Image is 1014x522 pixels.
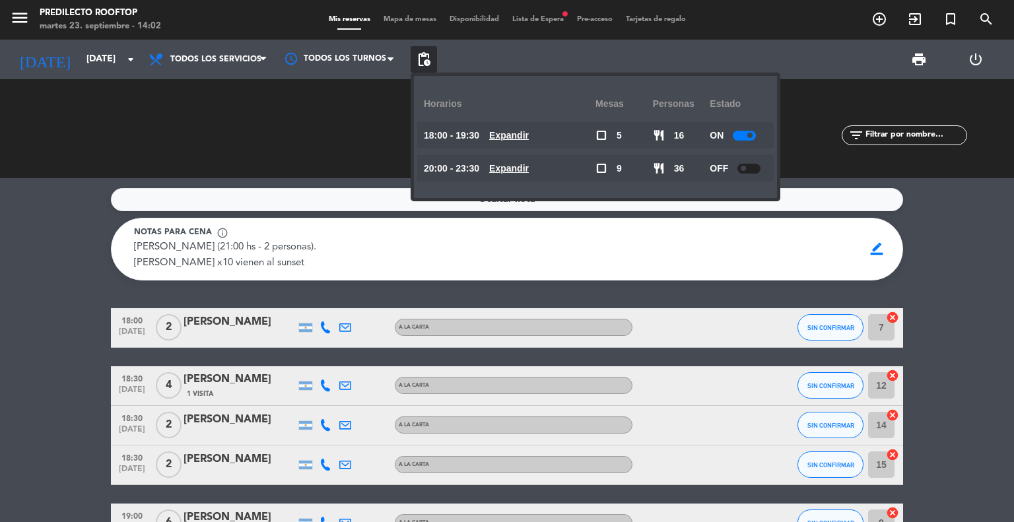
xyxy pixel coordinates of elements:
span: [DATE] [116,385,149,401]
i: search [978,11,994,27]
span: Todos los servicios [170,55,261,64]
span: check_box_outline_blank [595,162,607,174]
span: 20:00 - 23:30 [424,161,479,176]
div: personas [653,86,710,122]
i: cancel [886,448,899,461]
span: 4 [156,372,182,399]
span: pending_actions [416,51,432,67]
div: martes 23. septiembre - 14:02 [40,20,161,33]
span: A LA CARTA [399,383,429,388]
div: [PERSON_NAME] [184,411,296,428]
input: Filtrar por nombre... [864,128,966,143]
span: [DATE] [116,465,149,480]
span: 18:30 [116,450,149,465]
span: Tarjetas de regalo [619,16,693,23]
i: [DATE] [10,45,80,74]
i: cancel [886,408,899,422]
i: menu [10,8,30,28]
i: cancel [886,369,899,382]
u: Expandir [489,130,529,141]
span: A LA CARTA [399,325,429,330]
button: SIN CONFIRMAR [797,372,863,399]
span: Notas para cena [134,226,212,240]
div: Mesas [595,86,653,122]
span: Disponibilidad [443,16,506,23]
i: turned_in_not [943,11,959,27]
span: ON [710,128,724,143]
i: cancel [886,506,899,519]
button: SIN CONFIRMAR [797,412,863,438]
i: cancel [886,311,899,324]
div: Horarios [424,86,595,122]
span: 5 [617,128,622,143]
span: SIN CONFIRMAR [807,422,854,429]
span: Pre-acceso [570,16,619,23]
i: filter_list [848,127,864,143]
span: border_color [864,236,890,261]
i: add_circle_outline [871,11,887,27]
button: SIN CONFIRMAR [797,451,863,478]
i: exit_to_app [907,11,923,27]
span: A LA CARTA [399,422,429,428]
div: [PERSON_NAME] [184,451,296,468]
span: [DATE] [116,425,149,440]
div: Estado [710,86,767,122]
button: menu [10,8,30,32]
span: 18:00 [116,313,149,328]
span: Mis reservas [322,16,377,23]
span: SIN CONFIRMAR [807,382,854,389]
span: restaurant [653,162,665,174]
span: 2 [156,314,182,341]
span: 18:30 [116,410,149,426]
span: SIN CONFIRMAR [807,461,854,469]
span: 16 [674,128,685,143]
span: [PERSON_NAME] (21:00 hs - 2 personas). [PERSON_NAME] x10 vienen al sunset [134,242,316,268]
button: SIN CONFIRMAR [797,314,863,341]
div: [PERSON_NAME] [184,371,296,388]
span: 9 [617,161,622,176]
span: check_box_outline_blank [595,129,607,141]
span: SIN CONFIRMAR [807,324,854,331]
div: LOG OUT [947,40,1004,79]
span: Lista de Espera [506,16,570,23]
span: 2 [156,451,182,478]
span: Mapa de mesas [377,16,443,23]
span: print [911,51,927,67]
i: arrow_drop_down [123,51,139,67]
span: 18:30 [116,371,149,386]
span: 1 Visita [187,389,213,399]
span: info_outline [217,227,228,239]
i: power_settings_new [968,51,984,67]
span: 2 [156,412,182,438]
span: 18:00 - 19:30 [424,128,479,143]
div: Predilecto Rooftop [40,7,161,20]
span: OFF [710,161,728,176]
span: [DATE] [116,327,149,343]
span: 36 [674,161,685,176]
span: A LA CARTA [399,462,429,467]
u: Expandir [489,163,529,174]
span: fiber_manual_record [561,10,569,18]
div: [PERSON_NAME] [184,313,296,331]
span: restaurant [653,129,665,141]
